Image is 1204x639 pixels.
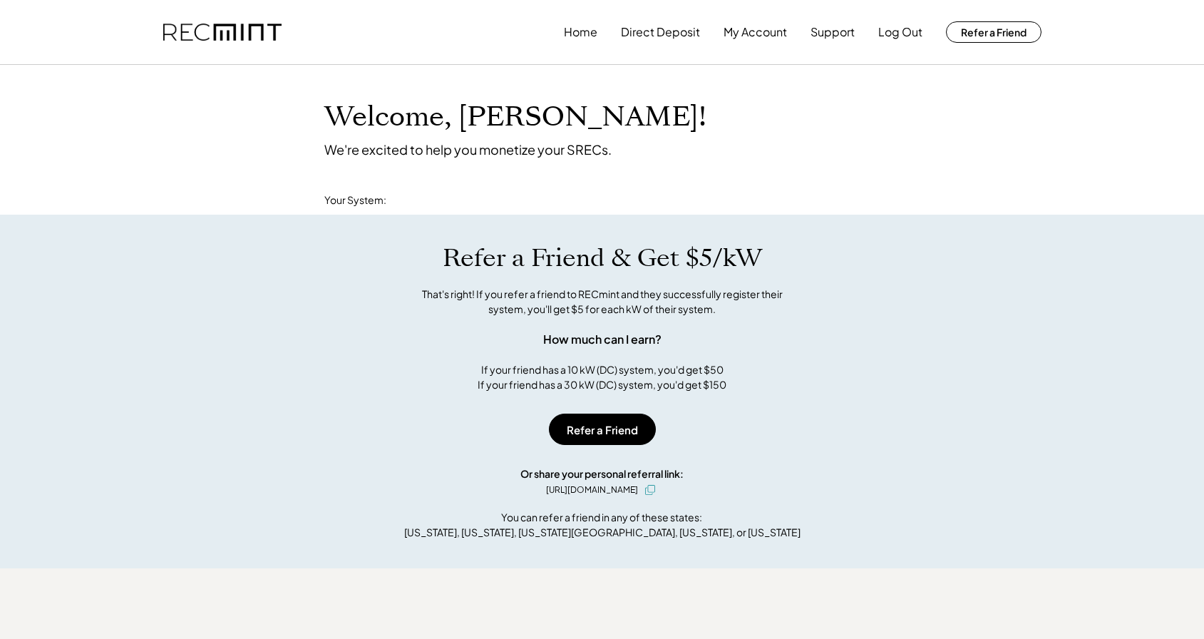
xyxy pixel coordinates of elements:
[324,101,706,134] h1: Welcome, [PERSON_NAME]!
[642,481,659,499] button: click to copy
[520,466,684,481] div: Or share your personal referral link:
[324,141,612,158] div: We're excited to help you monetize your SRECs.
[621,18,700,46] button: Direct Deposit
[724,18,787,46] button: My Account
[549,414,656,445] button: Refer a Friend
[163,24,282,41] img: recmint-logotype%403x.png
[946,21,1041,43] button: Refer a Friend
[546,484,638,496] div: [URL][DOMAIN_NAME]
[478,362,726,392] div: If your friend has a 10 kW (DC) system, you'd get $50 If your friend has a 30 kW (DC) system, you...
[324,193,386,208] div: Your System:
[564,18,597,46] button: Home
[543,331,662,348] div: How much can I earn?
[443,243,762,273] h1: Refer a Friend & Get $5/kW
[878,18,922,46] button: Log Out
[404,510,801,540] div: You can refer a friend in any of these states: [US_STATE], [US_STATE], [US_STATE][GEOGRAPHIC_DATA...
[406,287,798,317] div: That's right! If you refer a friend to RECmint and they successfully register their system, you'l...
[811,18,855,46] button: Support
